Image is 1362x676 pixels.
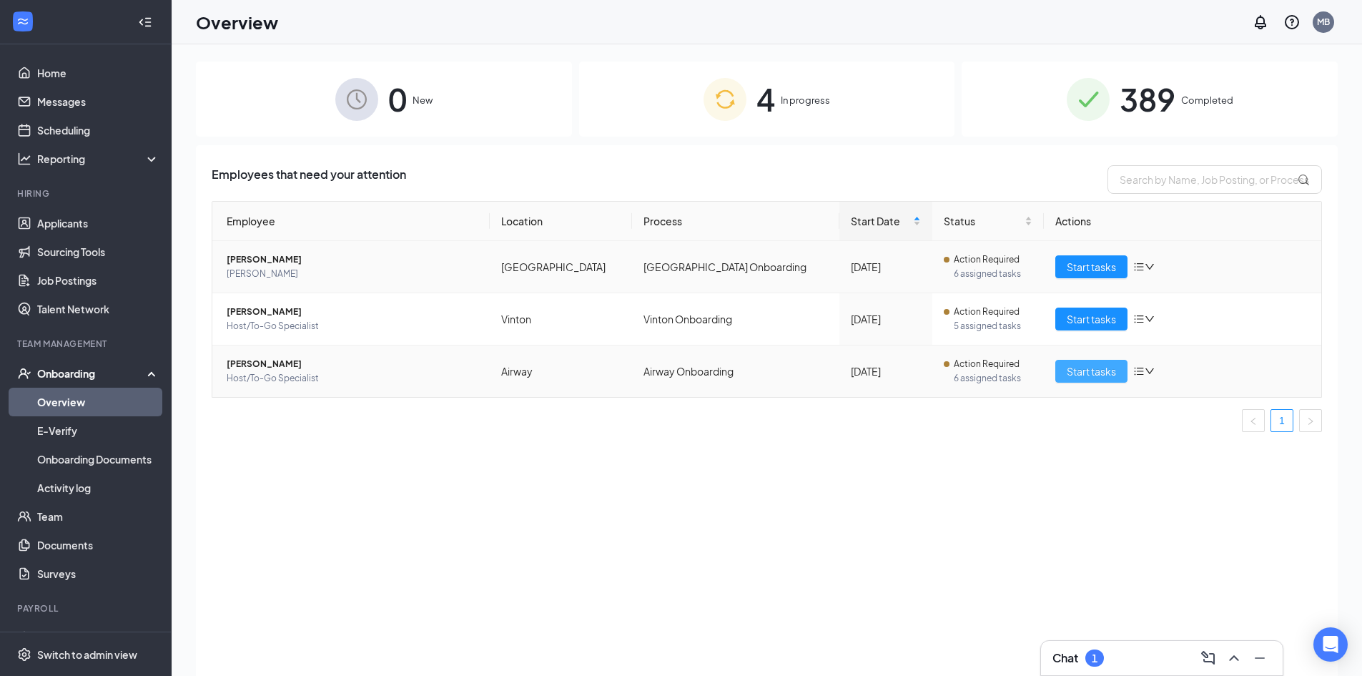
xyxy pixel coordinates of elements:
[1242,409,1265,432] li: Previous Page
[944,213,1022,229] span: Status
[17,602,157,614] div: Payroll
[1055,308,1127,330] button: Start tasks
[781,93,830,107] span: In progress
[1145,314,1155,324] span: down
[37,559,159,588] a: Surveys
[1055,255,1127,278] button: Start tasks
[1249,417,1258,426] span: left
[756,74,775,124] span: 4
[37,624,159,652] a: PayrollCrown
[1271,410,1293,431] a: 1
[1270,409,1293,432] li: 1
[1133,261,1145,273] span: bars
[1225,650,1243,667] svg: ChevronUp
[17,187,157,200] div: Hiring
[212,202,490,241] th: Employee
[227,305,478,319] span: [PERSON_NAME]
[37,502,159,531] a: Team
[490,241,632,293] td: [GEOGRAPHIC_DATA]
[1181,93,1233,107] span: Completed
[37,295,159,323] a: Talent Network
[1133,313,1145,325] span: bars
[1133,366,1145,377] span: bars
[490,202,632,241] th: Location
[1223,647,1245,670] button: ChevronUp
[388,74,407,124] span: 0
[37,445,159,474] a: Onboarding Documents
[37,266,159,295] a: Job Postings
[17,152,31,166] svg: Analysis
[1283,14,1301,31] svg: QuestionInfo
[1052,650,1078,666] h3: Chat
[1200,650,1217,667] svg: ComposeMessage
[227,267,478,281] span: [PERSON_NAME]
[1055,360,1127,383] button: Start tasks
[851,213,910,229] span: Start Date
[227,253,478,267] span: [PERSON_NAME]
[1317,16,1330,28] div: MB
[37,388,159,416] a: Overview
[17,366,31,381] svg: UserCheck
[37,116,159,144] a: Scheduling
[1242,409,1265,432] button: left
[413,93,433,107] span: New
[16,14,30,29] svg: WorkstreamLogo
[954,253,1020,267] span: Action Required
[954,267,1032,281] span: 6 assigned tasks
[932,202,1044,241] th: Status
[37,152,160,166] div: Reporting
[851,311,921,327] div: [DATE]
[17,647,31,662] svg: Settings
[227,371,478,386] span: Host/To-Go Specialist
[1067,363,1116,379] span: Start tasks
[1145,262,1155,272] span: down
[227,357,478,371] span: [PERSON_NAME]
[632,293,840,346] td: Vinton Onboarding
[37,531,159,559] a: Documents
[851,363,921,379] div: [DATE]
[37,416,159,445] a: E-Verify
[490,293,632,346] td: Vinton
[632,346,840,397] td: Airway Onboarding
[227,319,478,333] span: Host/To-Go Specialist
[37,366,147,381] div: Onboarding
[1197,647,1220,670] button: ComposeMessage
[1145,366,1155,376] span: down
[1252,14,1269,31] svg: Notifications
[954,305,1020,319] span: Action Required
[632,202,840,241] th: Process
[37,209,159,237] a: Applicants
[1299,409,1322,432] button: right
[632,241,840,293] td: [GEOGRAPHIC_DATA] Onboarding
[1067,259,1116,275] span: Start tasks
[37,474,159,502] a: Activity log
[37,59,159,87] a: Home
[37,647,137,662] div: Switch to admin view
[17,338,157,350] div: Team Management
[37,87,159,116] a: Messages
[1248,647,1271,670] button: Minimize
[1044,202,1321,241] th: Actions
[1107,165,1322,194] input: Search by Name, Job Posting, or Process
[1313,627,1348,662] div: Open Intercom Messenger
[1120,74,1175,124] span: 389
[490,346,632,397] td: Airway
[1306,417,1315,426] span: right
[138,15,152,29] svg: Collapse
[954,357,1020,371] span: Action Required
[37,237,159,266] a: Sourcing Tools
[954,371,1032,386] span: 6 assigned tasks
[1251,650,1268,667] svg: Minimize
[1067,311,1116,327] span: Start tasks
[1092,652,1097,665] div: 1
[1299,409,1322,432] li: Next Page
[954,319,1032,333] span: 5 assigned tasks
[196,10,278,34] h1: Overview
[851,259,921,275] div: [DATE]
[212,165,406,194] span: Employees that need your attention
